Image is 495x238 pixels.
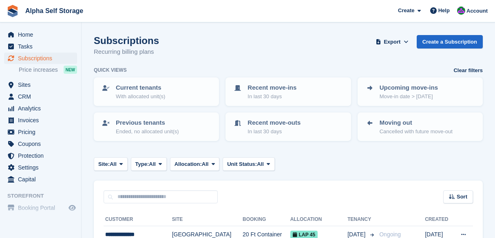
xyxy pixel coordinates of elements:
a: menu [4,91,77,102]
a: Clear filters [453,66,483,75]
span: Capital [18,174,67,185]
p: Recent move-outs [247,118,301,128]
span: All [257,160,264,168]
a: menu [4,103,77,114]
span: All [149,160,156,168]
h6: Quick views [94,66,127,74]
span: Help [438,7,450,15]
a: menu [4,150,77,161]
th: Booking [243,213,290,226]
span: All [202,160,209,168]
span: Ongoing [379,231,401,238]
a: Preview store [67,203,77,213]
a: menu [4,29,77,40]
div: NEW [64,66,77,74]
a: Create a Subscription [417,35,483,48]
a: menu [4,174,77,185]
a: menu [4,126,77,138]
span: Coupons [18,138,67,150]
img: stora-icon-8386f47178a22dfd0bd8f6a31ec36ba5ce8667c1dd55bd0f319d3a0aa187defe.svg [7,5,19,17]
span: Unit Status: [227,160,257,168]
p: Current tenants [116,83,165,93]
button: Export [374,35,410,48]
button: Site: All [94,157,128,171]
span: Settings [18,162,67,173]
span: Sites [18,79,67,90]
th: Created [425,213,453,226]
a: Recent move-ins In last 30 days [226,78,350,105]
p: Previous tenants [116,118,179,128]
span: Tasks [18,41,67,52]
button: Allocation: All [170,157,220,171]
h1: Subscriptions [94,35,159,46]
p: Recurring billing plans [94,47,159,57]
p: With allocated unit(s) [116,93,165,101]
th: Tenancy [347,213,376,226]
a: Upcoming move-ins Move-in date > [DATE] [358,78,482,105]
span: Sort [457,193,467,201]
p: Moving out [380,118,453,128]
a: Alpha Self Storage [22,4,86,18]
a: Price increases NEW [19,65,77,74]
a: menu [4,162,77,173]
span: Subscriptions [18,53,67,64]
th: Customer [104,213,172,226]
span: Create [398,7,414,15]
a: menu [4,202,77,214]
a: menu [4,138,77,150]
span: Invoices [18,115,67,126]
a: menu [4,79,77,90]
span: Site: [98,160,110,168]
span: Pricing [18,126,67,138]
a: menu [4,115,77,126]
span: Analytics [18,103,67,114]
th: Allocation [290,213,348,226]
span: Allocation: [175,160,202,168]
p: Ended, no allocated unit(s) [116,128,179,136]
button: Type: All [131,157,167,171]
button: Unit Status: All [223,157,274,171]
a: Recent move-outs In last 30 days [226,113,350,140]
p: Recent move-ins [247,83,296,93]
a: Moving out Cancelled with future move-out [358,113,482,140]
span: Protection [18,150,67,161]
th: Site [172,213,243,226]
p: Move-in date > [DATE] [380,93,438,101]
span: Type: [135,160,149,168]
img: James Bambury [457,7,465,15]
span: CRM [18,91,67,102]
p: In last 30 days [247,93,296,101]
span: Home [18,29,67,40]
span: Booking Portal [18,202,67,214]
a: menu [4,41,77,52]
span: Account [466,7,488,15]
a: Current tenants With allocated unit(s) [95,78,218,105]
span: Price increases [19,66,58,74]
span: Export [384,38,400,46]
span: Storefront [7,192,81,200]
p: Cancelled with future move-out [380,128,453,136]
span: All [110,160,117,168]
a: Previous tenants Ended, no allocated unit(s) [95,113,218,140]
p: In last 30 days [247,128,301,136]
a: menu [4,53,77,64]
p: Upcoming move-ins [380,83,438,93]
